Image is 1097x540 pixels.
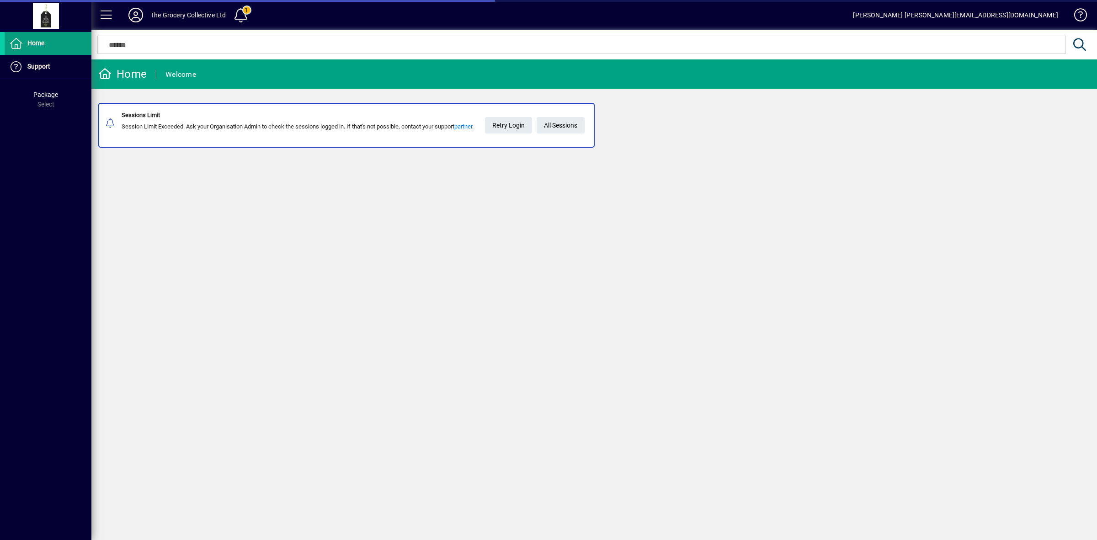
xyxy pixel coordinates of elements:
[150,8,226,22] div: The Grocery Collective Ltd
[33,91,58,98] span: Package
[1067,2,1086,32] a: Knowledge Base
[122,122,474,131] div: Session Limit Exceeded. Ask your Organisation Admin to check the sessions logged in. If that's no...
[454,123,472,130] a: partner
[121,7,150,23] button: Profile
[853,8,1058,22] div: [PERSON_NAME] [PERSON_NAME][EMAIL_ADDRESS][DOMAIN_NAME]
[27,63,50,70] span: Support
[492,118,525,133] span: Retry Login
[537,117,585,134] a: All Sessions
[485,117,532,134] button: Retry Login
[27,39,44,47] span: Home
[98,67,147,81] div: Home
[122,111,474,120] div: Sessions Limit
[544,118,577,133] span: All Sessions
[5,55,91,78] a: Support
[91,103,1097,148] app-alert-notification-menu-item: Sessions Limit
[165,67,196,82] div: Welcome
